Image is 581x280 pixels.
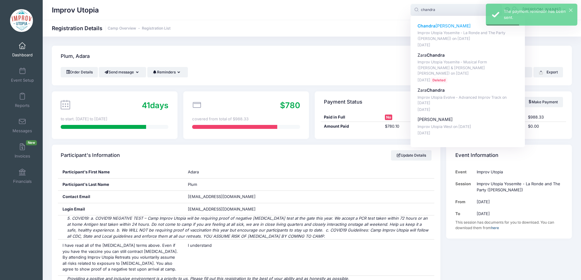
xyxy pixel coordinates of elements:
[13,179,32,184] span: Financials
[61,116,168,122] div: to start. [DATE] to [DATE]
[188,182,197,187] span: Plum
[324,93,362,111] h4: Payment Status
[188,169,199,174] span: Adara
[58,239,184,275] div: I have read all of the [MEDICAL_DATA] terms above. Even if you have the vaccine you can still con...
[188,194,256,199] span: [EMAIL_ADDRESS][DOMAIN_NAME]
[58,166,184,178] div: Participant's First Name
[418,77,518,83] p: [DATE]
[525,114,566,120] div: $988.33
[455,208,474,220] td: To
[52,3,99,17] h1: Improv Utopia
[518,3,572,17] button: [PERSON_NAME]
[533,67,563,77] button: Export
[58,215,435,239] div: 5. COVID19: a. COVID19 NEGATIVE TEST – Camp Improv Utopia will be requiring proof of negative [ME...
[188,243,212,248] span: I understand
[569,9,572,12] button: ×
[427,87,445,93] strong: Chandra
[10,9,33,32] img: Improv Utopia
[8,140,37,161] a: InvoicesNew
[321,123,382,129] div: Amount Paid
[391,150,432,161] a: Update Details
[504,9,572,20] div: The payment reminder has been sent.
[11,78,34,83] span: Event Setup
[430,77,447,83] span: Deleted
[418,23,518,29] p: [PERSON_NAME]
[522,97,563,107] a: Make Payment
[474,178,563,196] td: Improv Utopia Yosemite - La Ronde and The Party ([PERSON_NAME])
[192,116,300,122] div: covered from total of $988.33
[474,196,563,208] td: [DATE]
[321,114,382,120] div: Paid in Full
[455,147,498,164] h4: Event Information
[58,191,184,203] div: Contact Email
[427,52,445,58] strong: Chandra
[418,95,518,106] p: Improv Utopia Evolve - Advanced Improv Track on [DATE]
[418,130,518,136] p: [DATE]
[418,124,518,130] p: Improv Utopia West on [DATE]
[142,101,150,110] span: 41
[455,220,563,231] div: This session has documents for you to download. You can download them from
[418,107,518,113] p: [DATE]
[8,64,37,86] a: Event Setup
[58,203,184,215] div: Login Email
[455,196,474,208] td: From
[418,52,518,58] p: Zara
[418,23,436,28] strong: Chandra
[61,67,98,77] a: Order Details
[61,48,90,65] h4: Plum, Adara
[8,39,37,60] a: Dashboard
[474,166,563,178] td: Improv Utopia
[142,99,168,111] div: days
[108,26,136,31] a: Camp Overview
[52,25,170,31] h1: Registration Details
[15,154,30,159] span: Invoices
[418,116,518,123] p: [PERSON_NAME]
[13,128,32,133] span: Messages
[26,140,37,145] span: New
[142,26,170,31] a: Registration List
[411,4,502,16] input: Search by First Name, Last Name, or Email...
[418,59,518,76] p: Improv Utopia Yosemite - Musical Form ([PERSON_NAME] & [PERSON_NAME] [PERSON_NAME]) on [DATE]
[99,67,146,77] button: Send message
[8,115,37,136] a: Messages
[188,206,264,212] span: [EMAIL_ADDRESS][DOMAIN_NAME]
[58,179,184,191] div: Participant's Last Name
[455,166,474,178] td: Event
[8,165,37,187] a: Financials
[418,42,518,48] p: [DATE]
[385,115,392,120] span: No
[15,103,30,108] span: Reports
[12,52,33,58] span: Dashboard
[525,123,566,129] div: $0.00
[455,178,474,196] td: Session
[491,225,499,230] a: here
[61,147,120,164] h4: Participant's Information
[147,67,188,77] button: Reminders
[418,87,518,94] p: Zara
[382,123,443,129] div: $780.10
[8,90,37,111] a: Reports
[418,30,518,41] p: Improv Utopia Yosemite - La Ronde and The Party ([PERSON_NAME]) on [DATE]
[280,101,300,110] span: $780
[474,208,563,220] td: [DATE]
